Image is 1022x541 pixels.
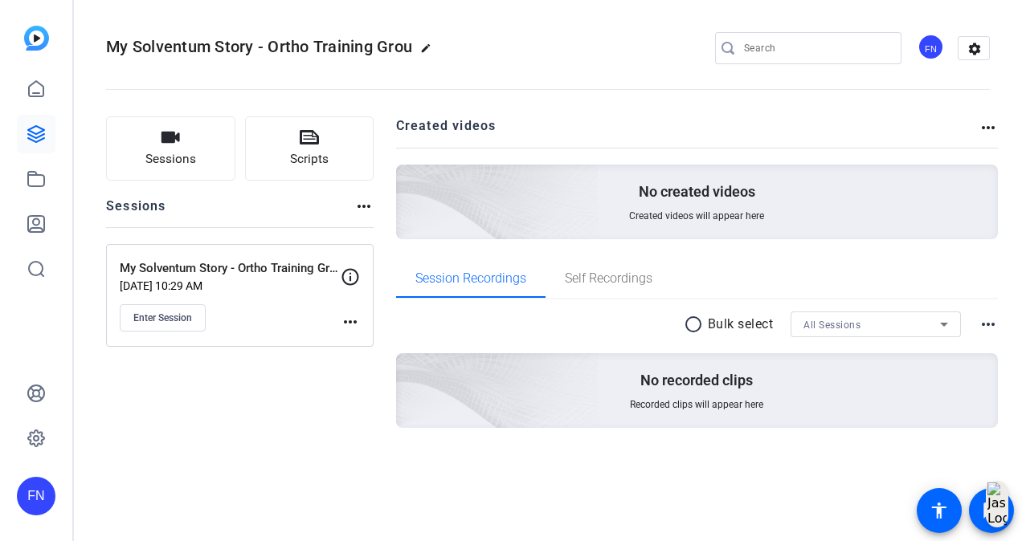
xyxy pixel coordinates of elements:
span: Enter Session [133,311,192,324]
span: Sessions [145,150,196,169]
h2: Sessions [106,197,166,227]
ngx-avatar: Fiona Nath [918,34,946,62]
p: My Solventum Story - Ortho Training Group ([PERSON_NAME] & [PERSON_NAME]) [120,259,341,278]
span: All Sessions [803,319,861,331]
span: Scripts [290,150,329,169]
mat-icon: accessibility [930,501,949,520]
div: FN [918,34,944,60]
img: blue-gradient.svg [24,26,49,51]
div: FN [17,477,55,515]
input: Search [744,39,889,58]
p: No created videos [639,182,755,201]
span: Self Recordings [565,272,652,285]
mat-icon: edit [420,43,439,62]
button: Scripts [245,116,374,181]
mat-icon: more_horiz [354,197,374,216]
img: Creted videos background [216,6,599,354]
button: Enter Session [120,304,206,332]
span: Created videos will appear here [629,209,764,222]
mat-icon: more_horiz [341,312,360,332]
mat-icon: message [982,501,1001,520]
mat-icon: more_horiz [979,315,998,334]
p: Bulk select [708,315,774,334]
p: [DATE] 10:29 AM [120,279,341,292]
span: My Solventum Story - Ortho Training Grou [106,37,412,56]
mat-icon: more_horiz [979,118,998,137]
mat-icon: radio_button_unchecked [684,315,708,334]
span: Recorded clips will appear here [630,398,763,411]
p: No recorded clips [640,371,753,390]
h2: Created videos [396,116,979,148]
mat-icon: settings [959,37,991,61]
button: Sessions [106,116,235,181]
span: Session Recordings [415,272,526,285]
